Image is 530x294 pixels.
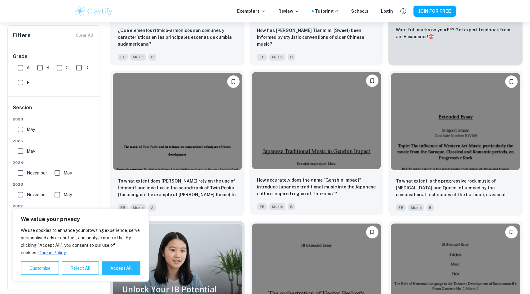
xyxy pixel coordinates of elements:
[252,72,381,169] img: Music EE example thumbnail: How accurately does the game "Genshin Im
[366,226,378,238] button: Please log in to bookmark exemplars
[237,8,266,15] p: Exemplars
[118,54,128,61] span: EE
[148,204,156,211] span: A
[257,54,267,61] span: EE
[38,250,66,256] a: Cookie Policy
[27,79,29,86] span: E
[257,203,267,210] span: EE
[408,204,424,211] span: Music
[505,75,518,88] button: Please log in to bookmark exemplars
[64,191,72,198] span: May
[27,64,30,71] span: A
[62,261,99,275] button: Reject All
[13,203,96,209] span: 2022
[110,70,245,216] a: Please log in to bookmark exemplarsTo what extent does Angelo Badalamenti rely on the use of leit...
[257,27,376,47] p: How has Teresa Teng’s Tianmimi (Sweet) been informed by stylistic conventions of older Chinese mu...
[426,204,434,211] span: B
[46,64,49,71] span: B
[227,75,240,88] button: Please log in to bookmark exemplars
[13,160,96,165] span: 2024
[13,104,96,116] h6: Session
[396,26,515,40] p: Want full marks on your EE ? Get expert feedback from an IB examiner!
[21,215,140,223] p: We value your privacy
[315,8,339,15] a: Tutoring
[288,54,295,61] span: B
[388,70,523,216] a: Please log in to bookmark exemplars To what extent is the progressive rock music of Muse and Quee...
[74,5,113,17] img: Clastify logo
[278,8,299,15] p: Review
[288,203,295,210] span: B
[27,191,47,198] span: November
[396,204,406,211] span: EE
[21,261,59,275] button: Customise
[13,182,96,187] span: 2023
[269,203,285,210] span: Music
[428,34,434,39] span: 🎯
[351,8,369,15] a: Schools
[13,53,96,60] h6: Grade
[391,73,520,170] img: Music EE example thumbnail: To what extent is the progressive rock
[118,204,128,211] span: EE
[366,75,378,87] button: Please log in to bookmark exemplars
[148,54,156,61] span: C
[381,8,393,15] a: Login
[13,31,31,40] h6: Filters
[505,226,518,238] button: Please log in to bookmark exemplars
[13,116,96,122] span: 2026
[130,54,146,61] span: Music
[85,64,88,71] span: D
[21,227,140,256] p: We use cookies to enhance your browsing experience, serve personalised ads or content, and analys...
[413,6,456,17] button: JOIN FOR FREE
[396,178,515,199] p: To what extent is the progressive rock music of Muse and Queen influenced by the compositional te...
[12,209,149,282] div: We value your privacy
[13,138,96,144] span: 2025
[113,73,242,170] img: Music EE example thumbnail: To what extent does Angelo Badalamenti r
[27,148,35,155] span: May
[64,170,72,176] span: May
[102,261,140,275] button: Accept All
[118,178,237,199] p: To what extent does Angelo Badalamenti rely on the use of leitmotif and idée fixe in the soundtra...
[257,177,376,197] p: How accurately does the game "Genshin Impact" introduce Japanese traditional music into the Japan...
[118,27,237,47] p: ¿Qué elementos rítmico-armónicos son comunes y característicos en las principales escenas de cumb...
[250,70,384,216] a: Please log in to bookmark exemplarsHow accurately does the game "Genshin Impact" introduce Japane...
[130,204,146,211] span: Music
[398,6,409,16] button: Help and Feedback
[27,126,35,133] span: May
[27,170,47,176] span: November
[66,64,69,71] span: C
[269,54,285,61] span: Music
